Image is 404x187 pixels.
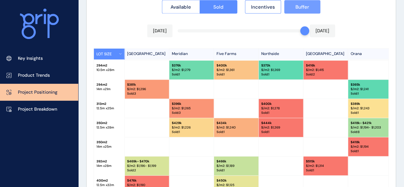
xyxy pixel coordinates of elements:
[316,28,329,34] p: [DATE]
[217,63,256,68] p: $ 400k
[351,111,390,115] p: Sold : 1
[261,111,301,115] p: Sold : 1
[127,178,166,183] p: $ 476k
[172,111,211,115] p: Sold : 3
[351,82,390,87] p: $ 365k
[351,149,390,153] p: Sold : 1
[96,178,122,183] p: 400 m2
[172,68,211,72] p: $/m2: $ 1,279
[306,63,345,68] p: $ 416k
[261,121,301,125] p: $ 444k
[351,102,390,106] p: $ 389k
[351,125,390,130] p: $/m2: $ 1,194 - $1,203
[261,72,301,77] p: Sold : 1
[127,87,166,91] p: $/m2: $ 1,296
[259,49,303,59] p: Northside
[96,87,122,91] p: 14 m x 21 m
[217,72,256,77] p: Sold : 1
[96,63,122,68] p: 294 m2
[351,130,390,134] p: Sold : 8
[351,140,390,144] p: $ 418k
[295,4,309,10] span: Buffer
[200,0,238,14] button: Sold
[351,91,390,96] p: Sold : 1
[96,82,122,87] p: 294 m2
[96,144,122,149] p: 14 m x 25 m
[217,164,256,168] p: $/m2: $ 1,189
[127,91,166,96] p: Sold : 3
[351,106,390,111] p: $/m2: $ 1,243
[284,0,320,14] button: Buffer
[261,63,301,68] p: $ 373k
[251,4,275,10] span: Incentives
[18,72,50,79] p: Product Trends
[96,106,122,111] p: 12.5 m x 25 m
[261,102,301,106] p: $ 400k
[217,121,256,125] p: $ 434k
[261,68,301,72] p: $/m2: $ 1,269
[306,168,345,173] p: Sold : 1
[127,168,166,173] p: Sold : 2
[214,49,259,59] p: Five Farms
[172,130,211,134] p: Sold : 1
[172,102,211,106] p: $ 396k
[261,125,301,130] p: $/m2: $ 1,269
[217,168,256,173] p: Sold : 1
[18,106,57,113] p: Project Breakdown
[96,102,122,106] p: 313 m2
[96,159,122,164] p: 392 m2
[18,89,57,96] p: Project Positioning
[162,0,200,14] button: Available
[96,125,122,130] p: 12.5 m x 28 m
[127,159,166,164] p: $ 469k - $470k
[261,106,301,111] p: $/m2: $ 1,278
[261,130,301,134] p: Sold : 1
[96,121,122,125] p: 350 m2
[351,87,390,91] p: $/m2: $ 1,241
[169,49,214,59] p: Meridian
[172,72,211,77] p: Sold : 1
[217,130,256,134] p: Sold : 1
[348,49,393,59] p: Orana
[94,49,125,59] button: LOT SIZE
[306,68,345,72] p: $/m2: $ 1,415
[96,68,122,72] p: 10.5 m x 28 m
[217,159,256,164] p: $ 466k
[245,0,281,14] button: Incentives
[172,121,211,125] p: $ 429k
[172,125,211,130] p: $/m2: $ 1,226
[306,164,345,168] p: $/m2: $ 1,314
[306,72,345,77] p: Sold : 2
[153,28,167,34] p: [DATE]
[217,178,256,183] p: $ 450k
[18,55,43,62] p: Key Insights
[217,125,256,130] p: $/m2: $ 1,240
[217,68,256,72] p: $/m2: $ 1,361
[351,144,390,149] p: $/m2: $ 1,194
[306,159,345,164] p: $ 515k
[213,4,224,10] span: Sold
[96,140,122,144] p: 350 m2
[171,4,191,10] span: Available
[127,82,166,87] p: $ 381k
[96,164,122,168] p: 14 m x 28 m
[172,106,211,111] p: $/m2: $ 1,265
[125,49,169,59] p: [GEOGRAPHIC_DATA]
[303,49,348,59] p: [GEOGRAPHIC_DATA]
[127,164,166,168] p: $/m2: $ 1,196 - $1,199
[172,63,211,68] p: $ 376k
[351,121,390,125] p: $ 418k - $421k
